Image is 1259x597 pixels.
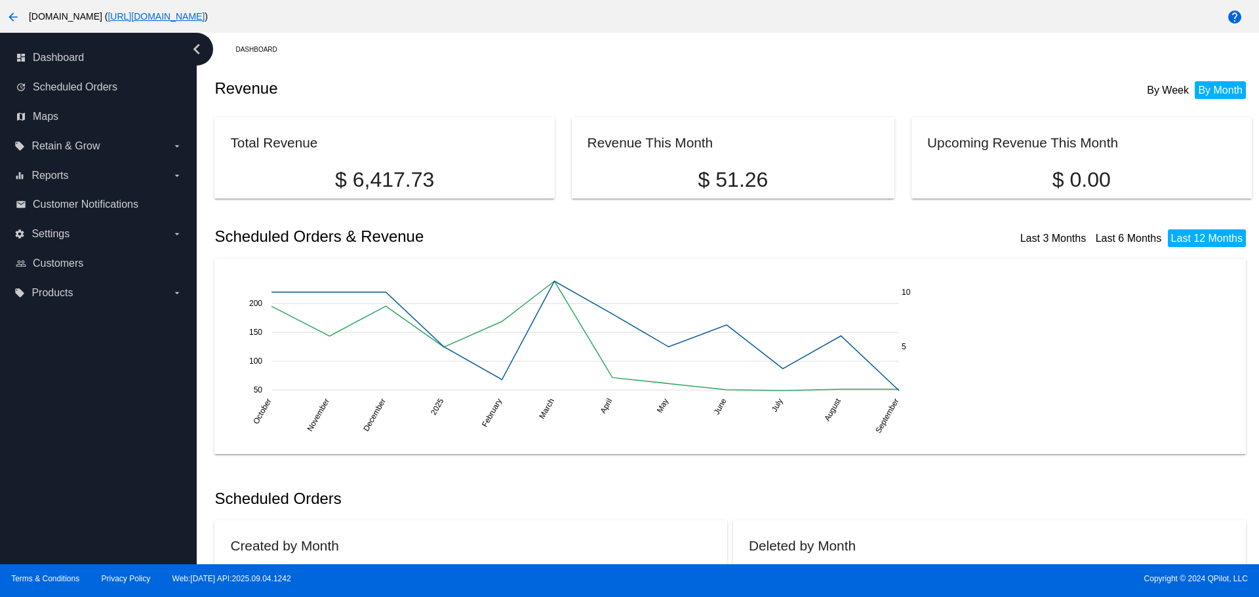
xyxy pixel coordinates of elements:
[641,574,1248,583] span: Copyright © 2024 QPilot, LLC
[186,39,207,60] i: chevron_left
[16,47,182,68] a: dashboard Dashboard
[5,9,21,25] mat-icon: arrow_back
[252,396,273,425] text: October
[33,199,138,210] span: Customer Notifications
[712,396,729,416] text: June
[108,11,205,22] a: [URL][DOMAIN_NAME]
[31,140,100,152] span: Retain & Grow
[1096,233,1162,244] a: Last 6 Months
[1195,81,1246,99] li: By Month
[588,135,713,150] h2: Revenue This Month
[33,258,83,269] span: Customers
[16,194,182,215] a: email Customer Notifications
[599,396,614,415] text: April
[927,168,1235,192] p: $ 0.00
[172,229,182,239] i: arrow_drop_down
[480,396,504,429] text: February
[172,288,182,298] i: arrow_drop_down
[1020,233,1087,244] a: Last 3 Months
[16,77,182,98] a: update Scheduled Orders
[306,396,332,433] text: November
[230,168,538,192] p: $ 6,417.73
[14,229,25,239] i: settings
[16,52,26,63] i: dashboard
[29,11,208,22] span: [DOMAIN_NAME] ( )
[11,574,79,583] a: Terms & Conditions
[1171,233,1243,244] a: Last 12 Months
[902,342,906,351] text: 5
[235,39,289,60] a: Dashboard
[172,170,182,181] i: arrow_drop_down
[214,227,733,246] h2: Scheduled Orders & Revenue
[172,574,291,583] a: Web:[DATE] API:2025.09.04.1242
[429,396,446,416] text: 2025
[927,135,1118,150] h2: Upcoming Revenue This Month
[1227,9,1243,25] mat-icon: help
[16,258,26,269] i: people_outline
[538,396,557,420] text: March
[588,168,879,192] p: $ 51.26
[823,396,843,423] text: August
[214,490,733,508] h2: Scheduled Orders
[249,328,262,337] text: 150
[362,396,388,433] text: December
[31,170,68,182] span: Reports
[254,385,263,395] text: 50
[31,228,70,240] span: Settings
[249,356,262,366] text: 100
[14,141,25,151] i: local_offer
[1144,81,1192,99] li: By Week
[16,106,182,127] a: map Maps
[655,396,670,414] text: May
[16,111,26,122] i: map
[172,141,182,151] i: arrow_drop_down
[14,170,25,181] i: equalizer
[902,287,911,296] text: 10
[16,253,182,274] a: people_outline Customers
[16,82,26,92] i: update
[16,199,26,210] i: email
[33,111,58,123] span: Maps
[33,52,84,64] span: Dashboard
[770,396,785,413] text: July
[874,396,901,434] text: September
[14,288,25,298] i: local_offer
[31,287,73,299] span: Products
[102,574,151,583] a: Privacy Policy
[249,299,262,308] text: 200
[230,135,317,150] h2: Total Revenue
[33,81,117,93] span: Scheduled Orders
[230,538,338,553] h2: Created by Month
[214,79,733,98] h2: Revenue
[749,538,856,553] h2: Deleted by Month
